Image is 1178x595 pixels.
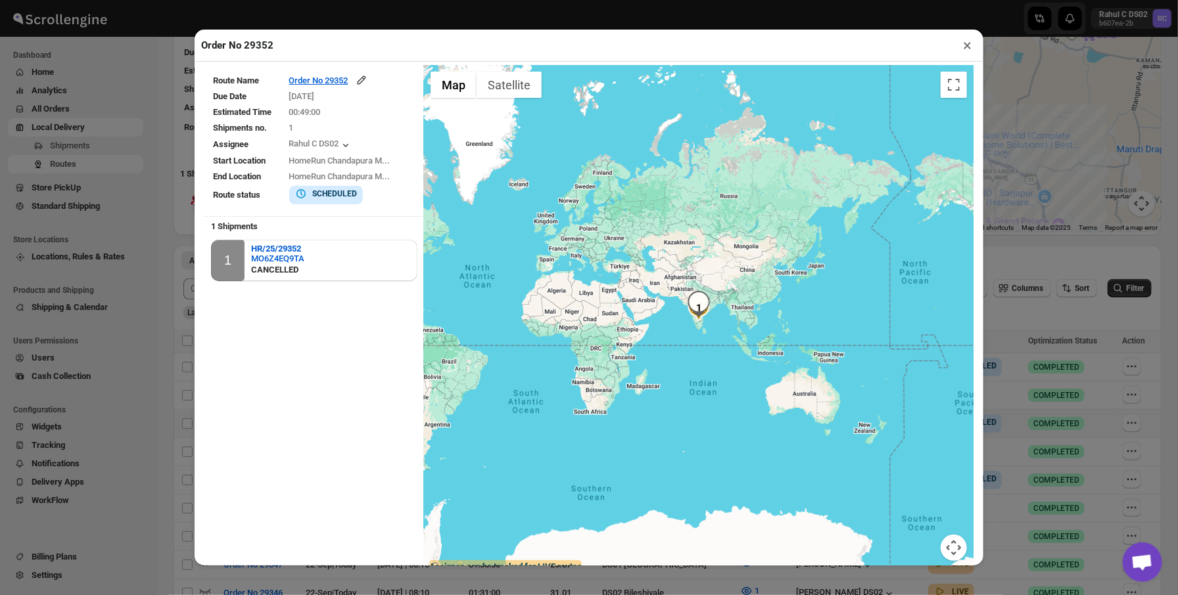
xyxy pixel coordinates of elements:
button: × [958,36,977,55]
span: Shipments no. [213,123,267,133]
button: Show satellite imagery [477,72,542,98]
div: Open chat [1123,542,1162,582]
label: Assignee can be tracked for LIVE routes [429,560,582,573]
button: HR/25/29352 [251,244,304,253]
div: 1 [224,253,231,268]
button: MO6Z4EQ9TA [251,253,304,263]
span: 00:49:00 [289,107,321,117]
div: 1 [686,295,712,321]
button: Rahul C DS02 [289,139,352,152]
div: CANCELLED [251,263,304,276]
div: HomeRun Chandapura M... [289,170,416,183]
h2: Order No 29352 [201,39,273,52]
a: Open this area in Google Maps (opens a new window) [427,560,471,577]
button: Show street map [431,72,477,98]
span: Route status [213,190,260,200]
span: Estimated Time [213,107,271,117]
span: [DATE] [289,91,315,101]
span: 1 [289,123,294,133]
div: HomeRun Chandapura M... [289,154,416,167]
button: Map camera controls [941,535,967,561]
button: Order No 29352 [289,74,368,87]
button: SCHEDULED [294,187,358,200]
b: HR/25/29352 [251,244,301,253]
button: Toggle fullscreen view [941,72,967,98]
img: Google [427,560,471,577]
span: End Location [213,171,261,181]
span: Due Date [213,91,247,101]
b: 1 Shipments [204,215,264,238]
b: SCHEDULED [313,189,358,198]
span: Start Location [213,156,266,165]
span: Route Name [213,76,259,85]
span: Assignee [213,139,248,149]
